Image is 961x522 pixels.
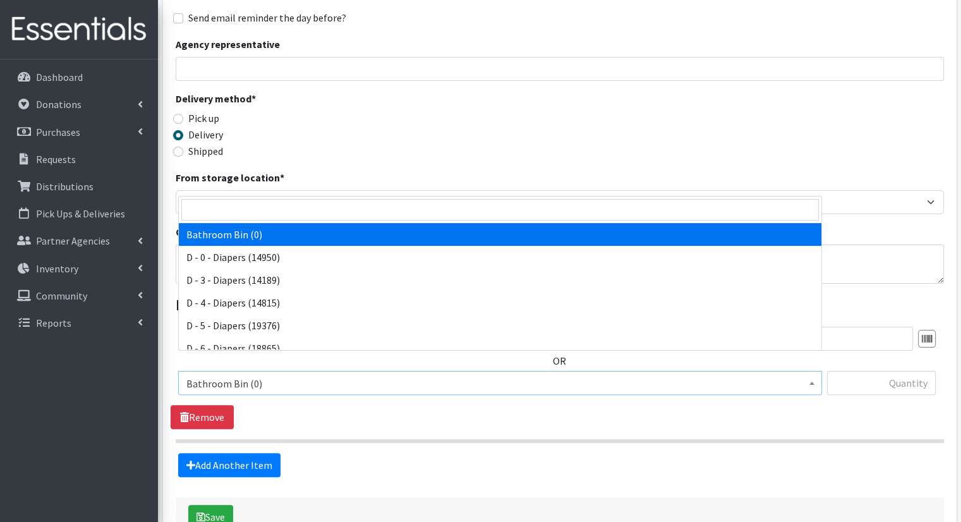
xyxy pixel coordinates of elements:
[188,10,346,25] label: Send email reminder the day before?
[178,453,281,477] a: Add Another Item
[188,143,223,159] label: Shipped
[188,127,223,142] label: Delivery
[176,224,222,240] label: Comment
[5,92,153,117] a: Donations
[176,37,280,52] label: Agency representative
[827,371,936,395] input: Quantity
[5,283,153,308] a: Community
[178,371,822,395] span: Bathroom Bin (0)
[5,174,153,199] a: Distributions
[36,126,80,138] p: Purchases
[5,64,153,90] a: Dashboard
[176,170,284,185] label: From storage location
[188,111,219,126] label: Pick up
[5,119,153,145] a: Purchases
[176,91,368,111] legend: Delivery method
[179,269,821,291] li: D - 3 - Diapers (14189)
[36,98,82,111] p: Donations
[5,310,153,336] a: Reports
[36,180,94,193] p: Distributions
[36,317,71,329] p: Reports
[179,291,821,314] li: D - 4 - Diapers (14815)
[251,92,256,105] abbr: required
[176,294,944,317] legend: Items in this distribution
[5,8,153,51] img: HumanEssentials
[179,246,821,269] li: D - 0 - Diapers (14950)
[36,234,110,247] p: Partner Agencies
[186,375,814,392] span: Bathroom Bin (0)
[171,405,234,429] a: Remove
[36,207,125,220] p: Pick Ups & Deliveries
[5,228,153,253] a: Partner Agencies
[179,223,821,246] li: Bathroom Bin (0)
[5,201,153,226] a: Pick Ups & Deliveries
[36,71,83,83] p: Dashboard
[5,256,153,281] a: Inventory
[5,147,153,172] a: Requests
[280,171,284,184] abbr: required
[36,289,87,302] p: Community
[179,337,821,360] li: D - 6 - Diapers (18865)
[553,353,566,368] label: OR
[179,314,821,337] li: D - 5 - Diapers (19376)
[36,262,78,275] p: Inventory
[36,153,76,166] p: Requests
